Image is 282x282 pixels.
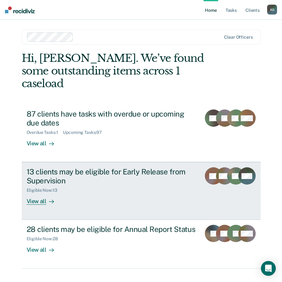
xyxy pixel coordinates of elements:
div: 13 clients may be eligible for Early Release from Supervision [27,167,196,185]
div: A G [267,5,277,15]
div: View all [27,193,61,205]
div: View all [27,241,61,254]
div: Eligible Now : 28 [27,236,63,241]
div: 87 clients have tasks with overdue or upcoming due dates [27,109,196,127]
div: 28 clients may be eligible for Annual Report Status [27,225,196,234]
div: Eligible Now : 13 [27,188,62,193]
button: AG [267,5,277,15]
div: Upcoming Tasks : 97 [63,130,107,135]
a: 87 clients have tasks with overdue or upcoming due datesOverdue Tasks:1Upcoming Tasks:97View all [22,105,261,162]
div: Overdue Tasks : 1 [27,130,63,135]
img: Recidiviz [5,6,35,13]
a: 13 clients may be eligible for Early Release from SupervisionEligible Now:13View all [22,162,261,220]
div: Clear officers [224,35,253,40]
div: Hi, [PERSON_NAME]. We’ve found some outstanding items across 1 caseload [22,52,213,90]
div: View all [27,135,61,147]
div: Open Intercom Messenger [261,261,276,276]
a: 28 clients may be eligible for Annual Report StatusEligible Now:28View all [22,220,261,268]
